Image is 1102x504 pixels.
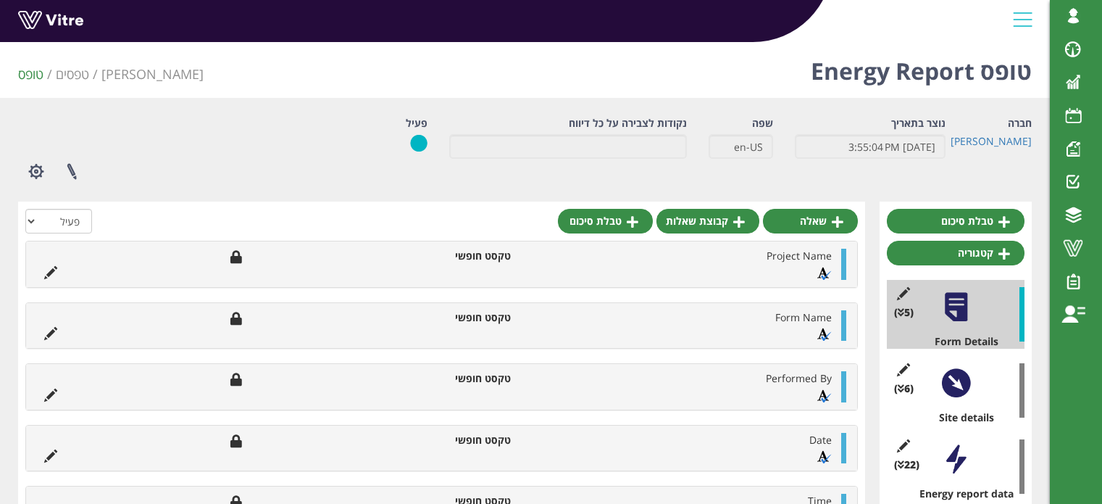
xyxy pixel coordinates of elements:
div: Energy report data [898,487,1024,501]
a: טפסים [56,65,89,83]
label: חברה [1008,116,1032,131]
img: yes [410,134,427,152]
h1: טופס Energy Report [811,36,1032,98]
a: טבלת סיכום [887,209,1024,234]
div: Form Details [898,334,1024,349]
li: טקסט חופשי [398,249,518,263]
li: טקסט חופשי [398,371,518,386]
span: Form Name [775,310,832,324]
a: קטגוריה [887,241,1024,265]
span: (6 ) [894,381,914,396]
span: (22 ) [894,458,919,472]
li: טופס [18,65,56,84]
a: שאלה [763,209,858,234]
span: Project Name [767,249,832,263]
a: קבוצת שאלות [656,209,759,234]
label: שפה [752,116,773,131]
a: [PERSON_NAME] [101,65,204,83]
span: (5 ) [894,305,914,320]
span: Date [809,433,832,447]
div: Site details [898,410,1024,425]
li: טקסט חופשי [398,310,518,325]
span: Performed By [766,371,832,385]
label: נוצר בתאריך [891,116,946,131]
li: טקסט חופשי [398,433,518,447]
label: פעיל [406,116,427,131]
a: טבלת סיכום [558,209,653,234]
label: נקודות לצבירה על כל דיווח [569,116,687,131]
a: [PERSON_NAME] [951,134,1032,148]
